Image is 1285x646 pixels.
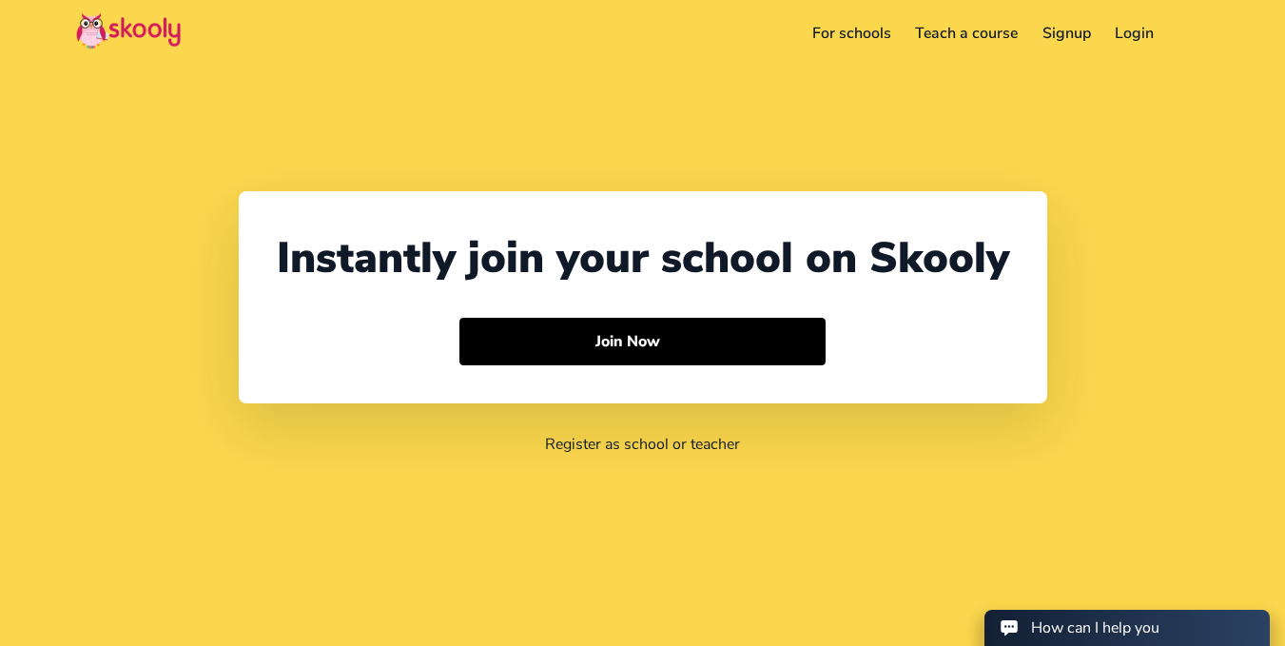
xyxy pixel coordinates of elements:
div: Instantly join your school on Skooly [277,229,1009,287]
button: Join Nowarrow forward outline [459,318,826,365]
a: Login [1103,18,1167,49]
a: Signup [1030,18,1103,49]
img: Skooly [76,12,181,49]
button: menu outline [1181,18,1209,49]
a: Register as school or teacher [545,434,740,455]
ion-icon: arrow forward outline [670,332,690,352]
a: For schools [800,18,904,49]
a: Teach a course [903,18,1030,49]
